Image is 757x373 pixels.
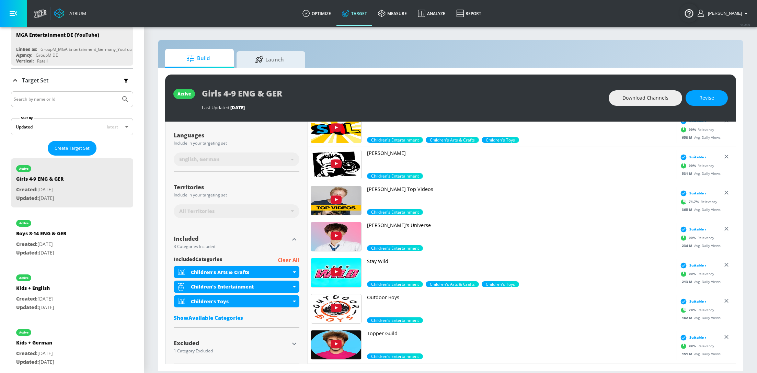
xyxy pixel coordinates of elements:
div: Avg. Daily Views [679,279,721,284]
span: Children's Entertainment [367,245,423,251]
div: 71.7% [367,209,423,215]
div: MGA Entertainment DE (YouTube)Linked as:GroupM_MGA Entertainment_Germany_YouTube_Agency:GroupM DE... [11,26,133,66]
p: Topper Guild [367,330,674,337]
div: Suitable › [679,226,707,233]
span: 70 % [689,307,698,313]
span: Build [172,50,224,67]
div: Kids + English [16,285,54,295]
div: active [177,91,191,97]
div: Languages [174,133,299,138]
span: Download Channels [622,94,668,102]
p: Clear All [278,256,299,264]
div: Relevancy [679,269,714,279]
p: [DATE] [16,185,64,194]
img: UUlQ3NafOy_42dJ0toK3QUKw [311,258,361,287]
div: Relevancy [679,161,714,171]
div: Avg. Daily Views [679,171,721,176]
div: Avg. Daily Views [679,207,721,212]
span: Children's Entertainment [367,209,423,215]
p: [DATE] [16,240,66,249]
p: [DATE] [16,249,66,257]
span: Suitable › [690,263,707,268]
span: login as: stephanie.wolklin@zefr.com [705,11,742,16]
span: Children's Toys [482,281,519,287]
a: Topper Guild [367,330,674,353]
a: Outdoor Boys [367,294,674,317]
div: Suitable › [679,334,707,341]
div: activeKids + EnglishCreated:[DATE]Updated:[DATE] [11,268,133,317]
div: All Territories [174,204,299,218]
div: ShowAvailable Categories [174,314,299,321]
label: Sort By [20,116,34,120]
img: UU5gxP-2QqIh_09djvlm9Xcg [311,222,361,251]
div: activeGirls 4-9 ENG & GERCreated:[DATE]Updated:[DATE] [11,158,133,207]
div: Atrium [67,10,86,16]
div: 70.0% [482,281,519,287]
button: Open Resource Center [679,3,699,23]
span: Launch [243,51,296,68]
span: included Categories [174,256,222,264]
div: Suitable › [679,118,707,125]
div: Target Set [11,69,133,92]
span: 99 % [689,271,698,276]
div: activeKids + GermanCreated:[DATE]Updated:[DATE] [11,322,133,371]
div: 99.0% [367,173,423,179]
span: [DATE] [230,104,245,111]
span: 365 M [682,207,695,212]
span: 213 M [682,279,695,284]
div: Agency: [16,52,32,58]
span: 531 M [682,171,695,176]
div: Avg. Daily Views [679,243,721,248]
p: [PERSON_NAME] Top Videos [367,186,674,193]
p: [PERSON_NAME] [367,150,674,157]
div: 99.0% [367,281,423,287]
span: Updated: [16,304,39,310]
div: Avg. Daily Views [679,135,721,140]
span: Suitable › [690,155,707,160]
div: activeBoys 8-14 ENG & GERCreated:[DATE]Updated:[DATE] [11,213,133,262]
button: Create Target Set [48,141,96,156]
div: Relevancy [679,341,714,351]
img: UUPuEAY09CtdTzFNWuqVZgDw [311,330,361,359]
span: English, German [179,156,219,163]
a: Atrium [54,8,86,19]
span: 99 % [689,127,698,132]
span: latest [107,124,118,130]
div: 1 Category Excluded [174,349,289,353]
span: 658 M [682,135,695,140]
div: Last Updated: [202,104,602,111]
p: [DATE] [16,303,54,312]
div: Avg. Daily Views [679,351,721,357]
div: active [19,331,28,334]
div: Kids + German [16,339,54,349]
span: Children's Entertainment [367,173,423,179]
span: 99 % [689,235,698,240]
div: Relevancy [679,305,714,315]
a: measure [372,1,412,26]
div: MGA Entertainment DE (YouTube) [16,32,99,38]
div: 70.0% [367,317,423,323]
div: GroupM_MGA Entertainment_Germany_YouTube_ [41,46,136,52]
div: Avg. Daily Views [679,315,721,320]
div: Children's Arts & Crafts [191,269,291,275]
p: [DATE] [16,194,64,203]
div: Children's Toys [174,295,299,307]
p: [DATE] [16,358,54,366]
span: Children's Arts & Crafts [426,281,479,287]
span: All Territories [179,208,215,215]
button: [PERSON_NAME] [698,9,750,18]
button: Download Channels [609,90,682,106]
div: Excluded [174,340,289,346]
p: Outdoor Boys [367,294,674,301]
span: Updated: [16,359,39,365]
button: Revise [686,90,728,106]
img: UUnSWkrRWNQWNhDusoWr_HXQ [311,114,361,143]
p: [PERSON_NAME]'s Universe [367,222,674,229]
span: 71.7 % [689,199,701,204]
div: Include in your targeting set [174,193,299,197]
div: 99.0% [426,137,479,143]
div: active [19,276,28,280]
span: 99 % [689,343,698,349]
